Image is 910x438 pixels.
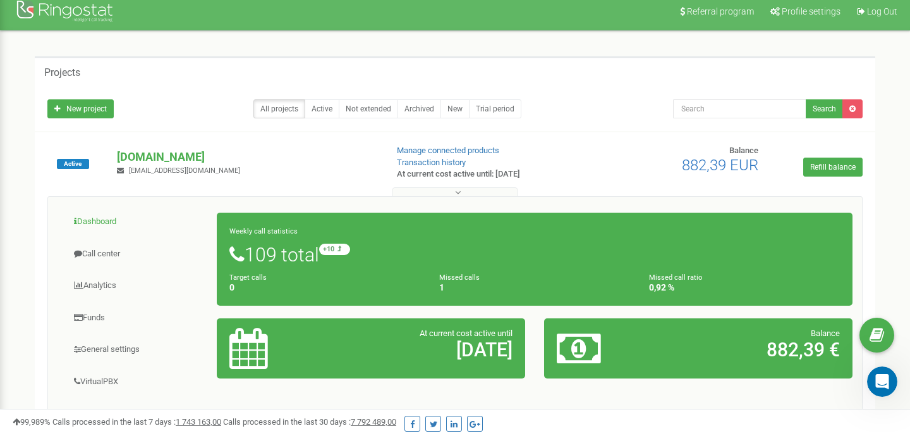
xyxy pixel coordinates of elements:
span: Active [57,159,89,169]
span: 882,39 EUR [682,156,758,174]
span: Log Out [867,6,897,16]
a: Refill balance [803,158,863,177]
a: VirtualPBX [58,366,217,397]
a: New project [47,99,114,118]
iframe: Intercom live chat [867,366,897,397]
a: Trial period [469,99,521,118]
span: 99,989% [13,417,51,427]
a: General settings [58,334,217,365]
h4: 1 [439,283,630,292]
a: Active [305,99,339,118]
a: Not extended [339,99,398,118]
span: At current cost active until [420,328,513,338]
span: Calls processed in the last 7 days : [52,417,221,427]
a: Archived [397,99,441,118]
p: [DOMAIN_NAME] [117,149,376,165]
small: Weekly call statistics [229,227,298,235]
h4: 0,92 % [649,283,840,292]
span: Calls processed in the last 30 days : [223,417,396,427]
a: Transaction history [397,158,466,167]
u: 1 743 163,00 [176,417,221,427]
a: Manage connected products [397,146,499,155]
small: Missed calls [439,273,480,282]
u: 7 792 489,00 [351,417,396,427]
a: Funds [58,303,217,334]
input: Search [673,99,806,118]
h1: 109 total [229,244,840,265]
h2: [DATE] [330,339,513,360]
p: At current cost active until: [DATE] [397,168,586,180]
span: Balance [811,328,840,338]
span: Balance [729,146,758,155]
small: Missed call ratio [649,273,702,282]
a: End-to-end analytics [58,398,217,429]
h4: 0 [229,283,420,292]
span: Profile settings [782,6,840,16]
h2: 882,39 € [657,339,840,360]
a: New [440,99,470,118]
button: Search [806,99,843,118]
a: Call center [58,239,217,270]
h5: Projects [44,67,80,78]
span: [EMAIL_ADDRESS][DOMAIN_NAME] [129,166,240,175]
a: Dashboard [58,206,217,237]
small: Target calls [229,273,267,282]
small: +10 [319,244,350,255]
a: Analytics [58,270,217,301]
span: Referral program [687,6,754,16]
a: All projects [253,99,305,118]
